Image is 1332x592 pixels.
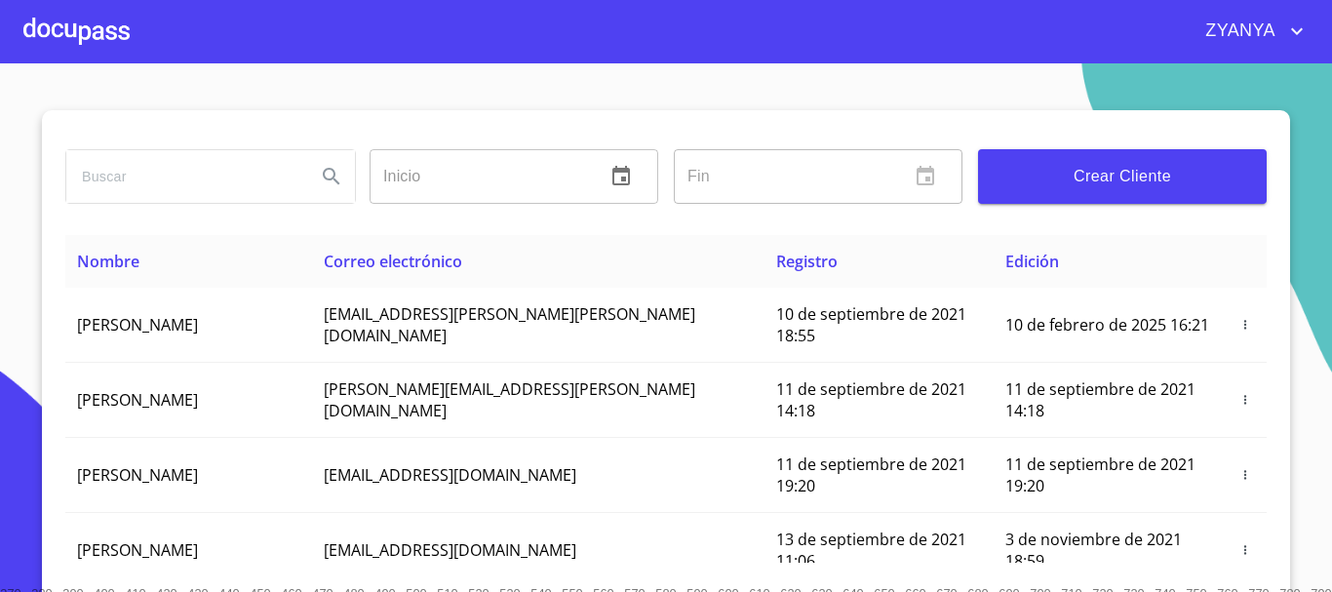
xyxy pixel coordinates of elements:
[77,314,198,335] span: [PERSON_NAME]
[77,539,198,561] span: [PERSON_NAME]
[66,150,300,203] input: search
[324,464,576,486] span: [EMAIL_ADDRESS][DOMAIN_NAME]
[324,378,695,421] span: [PERSON_NAME][EMAIL_ADDRESS][PERSON_NAME][DOMAIN_NAME]
[1005,529,1182,572] span: 3 de noviembre de 2021 18:59
[324,303,695,346] span: [EMAIL_ADDRESS][PERSON_NAME][PERSON_NAME][DOMAIN_NAME]
[1191,16,1285,47] span: ZYANYA
[1191,16,1309,47] button: account of current user
[776,303,966,346] span: 10 de septiembre de 2021 18:55
[776,378,966,421] span: 11 de septiembre de 2021 14:18
[1005,454,1195,496] span: 11 de septiembre de 2021 19:20
[776,529,966,572] span: 13 de septiembre de 2021 11:06
[776,251,838,272] span: Registro
[776,454,966,496] span: 11 de septiembre de 2021 19:20
[324,251,462,272] span: Correo electrónico
[77,464,198,486] span: [PERSON_NAME]
[1005,251,1059,272] span: Edición
[77,389,198,411] span: [PERSON_NAME]
[1005,378,1195,421] span: 11 de septiembre de 2021 14:18
[324,539,576,561] span: [EMAIL_ADDRESS][DOMAIN_NAME]
[308,153,355,200] button: Search
[978,149,1267,204] button: Crear Cliente
[1005,314,1209,335] span: 10 de febrero de 2025 16:21
[77,251,139,272] span: Nombre
[994,163,1251,190] span: Crear Cliente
